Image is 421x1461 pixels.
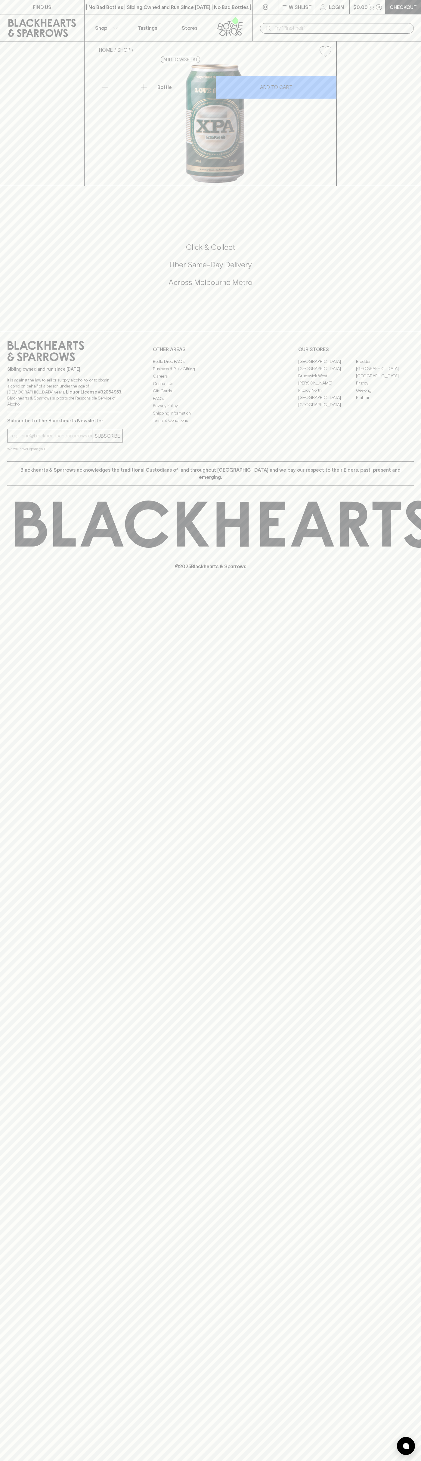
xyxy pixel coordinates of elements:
[95,24,107,32] p: Shop
[329,4,344,11] p: Login
[92,429,122,442] button: SUBSCRIBE
[7,218,414,319] div: Call to action block
[298,401,356,408] a: [GEOGRAPHIC_DATA]
[353,4,368,11] p: $0.00
[169,14,211,41] a: Stores
[356,379,414,387] a: Fitzroy
[99,47,113,53] a: HOME
[356,387,414,394] a: Geelong
[153,409,268,417] a: Shipping Information
[378,5,380,9] p: 0
[66,390,121,394] strong: Liquor License #32064953
[153,365,268,372] a: Business & Bulk Gifting
[356,372,414,379] a: [GEOGRAPHIC_DATA]
[126,14,169,41] a: Tastings
[12,431,92,441] input: e.g. jane@blackheartsandsparrows.com.au
[298,387,356,394] a: Fitzroy North
[138,24,157,32] p: Tastings
[390,4,417,11] p: Checkout
[7,260,414,270] h5: Uber Same-Day Delivery
[7,446,123,452] p: We will never spam you
[298,358,356,365] a: [GEOGRAPHIC_DATA]
[216,76,336,99] button: ADD TO CART
[117,47,130,53] a: SHOP
[153,417,268,424] a: Terms & Conditions
[298,379,356,387] a: [PERSON_NAME]
[94,62,336,186] img: 41137.png
[33,4,51,11] p: FIND US
[356,394,414,401] a: Prahran
[274,23,409,33] input: Try "Pinot noir"
[12,466,409,481] p: Blackhearts & Sparrows acknowledges the traditional Custodians of land throughout [GEOGRAPHIC_DAT...
[85,14,127,41] button: Shop
[161,56,200,63] button: Add to wishlist
[356,358,414,365] a: Braddon
[298,346,414,353] p: OUR STORES
[153,346,268,353] p: OTHER AREAS
[7,242,414,252] h5: Click & Collect
[182,24,197,32] p: Stores
[7,277,414,287] h5: Across Melbourne Metro
[260,84,292,91] p: ADD TO CART
[356,365,414,372] a: [GEOGRAPHIC_DATA]
[157,84,172,91] p: Bottle
[298,365,356,372] a: [GEOGRAPHIC_DATA]
[153,373,268,380] a: Careers
[7,417,123,424] p: Subscribe to The Blackhearts Newsletter
[153,358,268,365] a: Bottle Drop FAQ's
[155,81,215,93] div: Bottle
[153,395,268,402] a: FAQ's
[298,394,356,401] a: [GEOGRAPHIC_DATA]
[403,1443,409,1449] img: bubble-icon
[153,380,268,387] a: Contact Us
[298,372,356,379] a: Brunswick West
[7,366,123,372] p: Sibling owned and run since [DATE]
[95,432,120,440] p: SUBSCRIBE
[7,377,123,407] p: It is against the law to sell or supply alcohol to, or to obtain alcohol on behalf of a person un...
[289,4,312,11] p: Wishlist
[153,387,268,395] a: Gift Cards
[153,402,268,409] a: Privacy Policy
[317,44,334,59] button: Add to wishlist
